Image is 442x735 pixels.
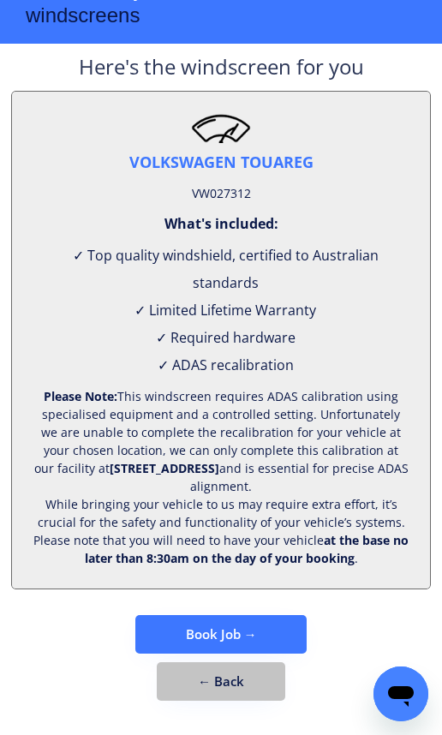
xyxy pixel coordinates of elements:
button: ← Back [157,662,285,701]
div: What's included: [164,214,278,233]
img: windscreen2.png [191,113,251,143]
div: windscreens [26,1,140,34]
button: Book Job → [135,615,307,654]
div: VOLKSWAGEN TOUAREG [129,152,314,173]
div: This windscreen requires ADAS calibration using specialised equipment and a controlled setting. U... [33,387,409,567]
strong: Please Note: [44,388,117,404]
strong: at the base no later than 8:30am on the day of your booking [85,532,413,566]
strong: [STREET_ADDRESS] [110,460,219,476]
div: VW027312 [192,182,251,206]
div: ✓ Top quality windshield, certified to Australian standards ✓ Limited Lifetime Warranty ✓ Require... [33,242,409,379]
div: Here's the windscreen for you [79,52,364,91]
iframe: Button to launch messaging window [373,666,428,721]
